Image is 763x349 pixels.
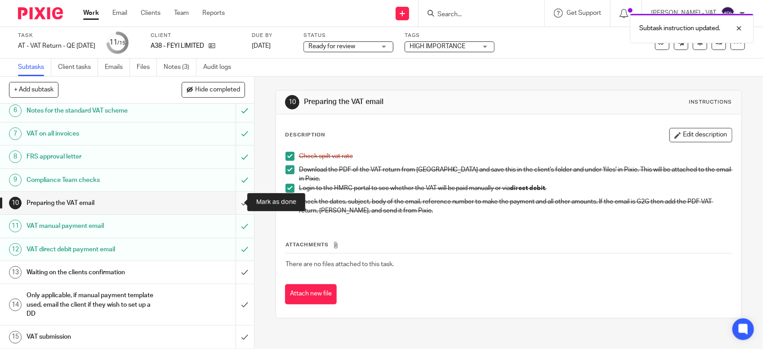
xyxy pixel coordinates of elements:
[27,330,160,344] h1: VAT submission
[286,261,394,267] span: There are no files attached to this task.
[83,9,99,18] a: Work
[27,196,160,210] h1: Preparing the VAT email
[9,266,22,279] div: 13
[27,127,160,141] h1: VAT on all invoices
[9,243,22,256] div: 12
[195,86,240,94] span: Hide completed
[410,43,465,50] span: HIGH IMPORTANCE
[252,32,292,39] label: Due by
[299,165,732,184] p: Download the PDF of the VAT return from [GEOGRAPHIC_DATA] and save this in the client's folder an...
[18,41,95,50] div: AT - VAT Return - QE [DATE]
[137,59,157,76] a: Files
[27,104,160,118] h1: Notes for the standard VAT scheme
[151,32,241,39] label: Client
[285,284,337,304] button: Attach new file
[18,41,95,50] div: AT - VAT Return - QE 31-08-2025
[174,9,189,18] a: Team
[286,242,329,247] span: Attachments
[112,9,127,18] a: Email
[721,6,735,21] img: svg%3E
[109,37,125,48] div: 11
[141,9,161,18] a: Clients
[203,59,238,76] a: Audit logs
[689,99,732,106] div: Instructions
[9,299,22,311] div: 14
[9,150,22,163] div: 8
[105,59,130,76] a: Emails
[151,41,204,50] p: A38 - FEYI LIMITED
[510,185,545,191] strong: direct debit
[304,97,528,107] h1: Preparing the VAT email
[9,197,22,209] div: 10
[27,289,160,321] h1: Only applicable, if manual payment template used, email the client if they wish to set up a DD
[18,32,95,39] label: Task
[308,43,355,50] span: Ready for review
[9,82,58,97] button: + Add subtask
[27,219,160,233] h1: VAT manual payment email
[58,59,98,76] a: Client tasks
[182,82,245,97] button: Hide completed
[669,128,732,142] button: Edit description
[27,266,160,279] h1: Waiting on the clients confirmation
[27,173,160,187] h1: Compliance Team checks
[252,43,271,49] span: [DATE]
[9,331,22,344] div: 15
[27,150,160,163] h1: FRS approval letter
[27,243,160,256] h1: VAT direct debit payment email
[18,59,51,76] a: Subtasks
[285,131,325,139] p: Description
[285,95,299,109] div: 10
[18,7,63,19] img: Pixie
[202,9,225,18] a: Reports
[639,24,720,33] p: Subtask instruction updated.
[9,220,22,232] div: 11
[299,184,732,193] p: Login to the HMRC portal to see whether the VAT will be paid manually or via .
[299,153,353,159] span: Check spilt vat rate
[164,59,196,76] a: Notes (3)
[303,32,393,39] label: Status
[299,197,732,216] p: Check the dates, subject, body of the email, reference number to make the payment and all other a...
[9,174,22,186] div: 9
[9,127,22,140] div: 7
[9,104,22,117] div: 6
[117,41,125,45] small: /15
